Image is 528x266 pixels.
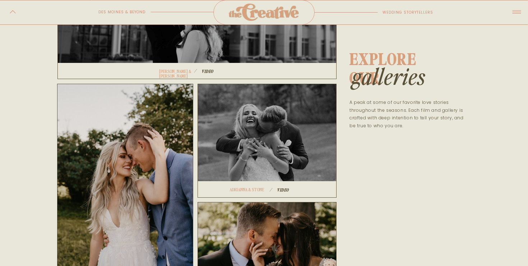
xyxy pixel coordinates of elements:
[349,49,449,67] h1: explore OUR
[277,187,321,192] a: Video
[230,187,271,192] a: Adrianna & Stone
[349,98,469,148] p: A peak at some of our favorite love stories throughout the seasons. Each film and gallery is craf...
[202,69,237,73] a: video
[78,9,145,15] p: des moines & beyond
[263,187,278,192] h1: /
[352,63,446,93] h1: GALLERIES
[383,9,444,16] p: wedding storytellers
[188,68,203,73] h1: /
[159,69,192,74] a: [PERSON_NAME] & [PERSON_NAME]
